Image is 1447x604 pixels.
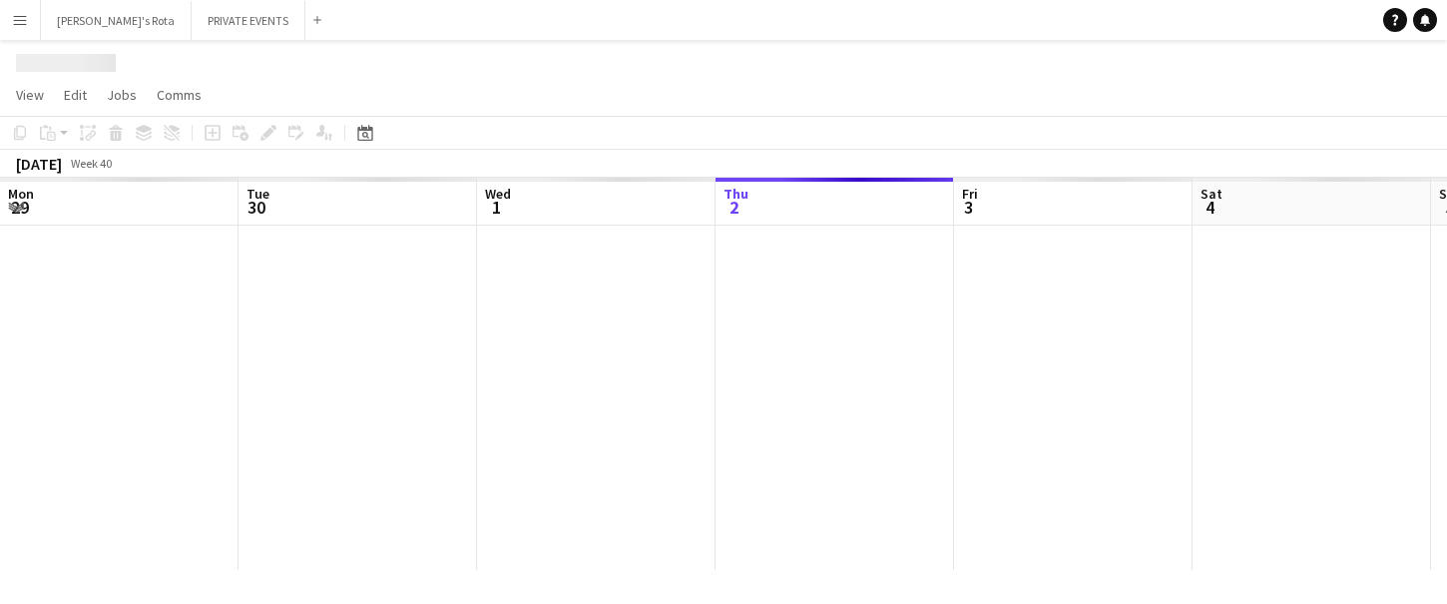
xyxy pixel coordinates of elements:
a: Comms [149,82,210,108]
a: View [8,82,52,108]
span: Mon [8,185,34,203]
span: View [16,86,44,104]
span: Jobs [107,86,137,104]
span: 30 [243,196,269,219]
span: Fri [962,185,978,203]
button: PRIVATE EVENTS [192,1,305,40]
div: [DATE] [16,154,62,174]
span: 2 [721,196,748,219]
span: Week 40 [66,156,116,171]
span: 3 [959,196,978,219]
button: [PERSON_NAME]'s Rota [41,1,192,40]
span: Edit [64,86,87,104]
a: Jobs [99,82,145,108]
span: Tue [246,185,269,203]
span: 4 [1198,196,1222,219]
span: 29 [5,196,34,219]
span: Sat [1201,185,1222,203]
span: Comms [157,86,202,104]
a: Edit [56,82,95,108]
span: Thu [723,185,748,203]
span: Wed [485,185,511,203]
span: 1 [482,196,511,219]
